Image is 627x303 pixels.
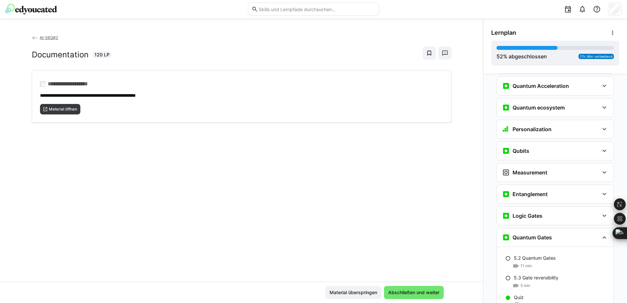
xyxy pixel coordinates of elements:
[329,289,378,296] span: Material überspringen
[513,83,569,89] h3: Quantum Acceleration
[513,126,552,132] h3: Personalization
[513,148,529,154] h3: Qubits
[514,255,556,261] p: 5.2 Quantum Gates
[40,35,58,40] span: AI-SEQ#2
[48,107,78,112] span: Material öffnen
[258,6,375,12] input: Skills und Lernpfade durchsuchen…
[513,191,548,197] h3: Entanglement
[513,234,552,241] h3: Quantum Gates
[32,35,58,40] a: AI-SEQ#2
[514,294,524,301] p: Quiz
[325,286,381,299] button: Material überspringen
[40,104,81,114] button: Material öffnen
[513,104,565,111] h3: Quantum ecosystem
[514,274,558,281] p: 5.3 Gate reversibility
[32,50,89,60] h2: Documentation
[491,29,516,36] span: Lernplan
[496,53,503,60] span: 52
[387,289,440,296] span: Abschließen und weiter
[513,169,547,176] h3: Measurement
[520,283,530,288] span: 5 min
[94,51,110,58] span: 120 LP
[520,263,532,269] span: 11 min
[580,54,613,58] span: 17h 36m verbleibend
[513,212,542,219] h3: Logic Gates
[384,286,444,299] button: Abschließen und weiter
[496,52,547,60] div: % abgeschlossen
